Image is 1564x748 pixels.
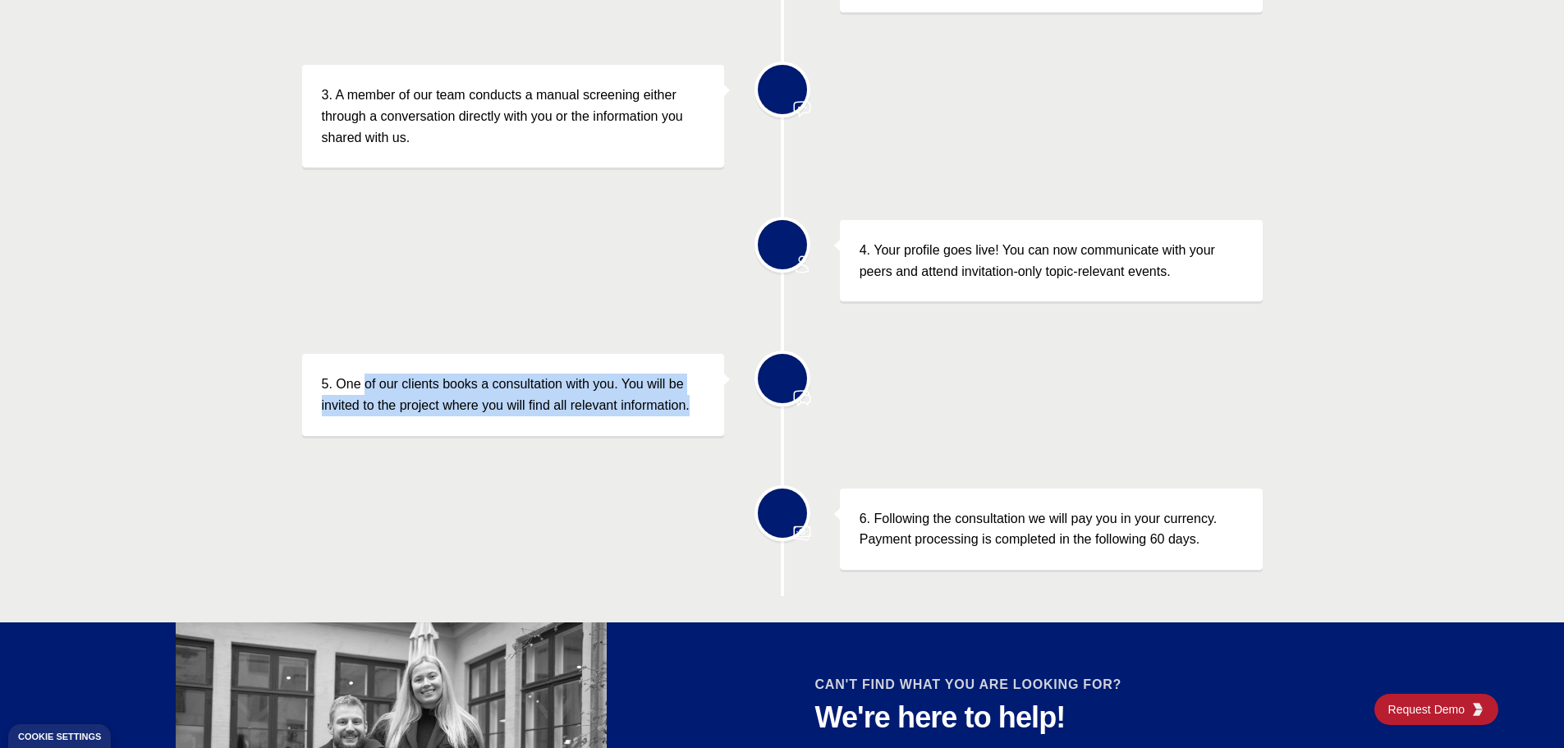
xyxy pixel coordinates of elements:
[18,732,101,741] div: Cookie settings
[1482,669,1564,748] div: Chat-widget
[1388,701,1471,718] span: Request Demo
[815,701,1282,734] p: We're here to help!
[860,508,1243,550] p: 6. Following the consultation we will pay you in your currency. Payment processing is completed i...
[1374,694,1498,725] a: Request DemoKGG
[322,85,705,148] p: 3. A member of our team conducts a manual screening either through a conversation directly with y...
[1471,703,1484,716] img: KGG
[1482,669,1564,748] iframe: Chat Widget
[815,675,1282,695] h2: CAN'T FIND WHAT YOU ARE LOOKING FOR?
[860,240,1243,282] p: 4. Your profile goes live! You can now communicate with your peers and attend invitation-only top...
[322,374,705,415] p: 5. One of our clients books a consultation with you. You will be invited to the project where you...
